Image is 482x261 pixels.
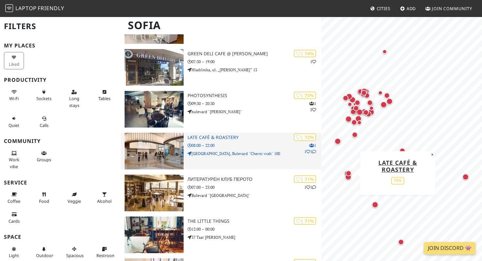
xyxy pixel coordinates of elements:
h3: Productivity [4,77,117,83]
p: 37 Tsar [PERSON_NAME] [188,234,321,240]
div: Map marker [360,87,369,96]
span: Cities [377,6,391,11]
div: Map marker [346,100,354,108]
button: Food [34,189,54,206]
div: | 73% [294,92,316,99]
h3: LATE Café & Roastery [188,135,321,140]
a: Join Discord 👾 [424,242,475,254]
span: Group tables [37,157,51,163]
button: Restroom [94,244,114,261]
p: 08:00 – 22:00 [188,142,321,148]
div: Map marker [381,48,389,56]
div: Map marker [343,169,351,178]
button: Cards [4,209,24,226]
div: Map marker [356,87,365,96]
img: Photosynthesis [125,91,184,128]
button: Alcohol [94,189,114,206]
h3: Литературен клуб Перото [188,177,321,182]
button: Light [4,244,24,261]
div: Map marker [376,89,384,97]
div: Map marker [350,118,358,127]
span: Video/audio calls [40,122,49,128]
h2: Filters [4,16,117,36]
div: Map marker [351,130,359,139]
p: 07:00 – 23:00 [188,184,321,190]
h3: Photosynthesis [188,93,321,98]
a: Литературен клуб Перото | 71% 11 Литературен клуб Перото 07:00 – 23:00 Bulevard "[GEOGRAPHIC_DATA]" [121,175,322,211]
h3: Space [4,234,117,240]
button: Wi-Fi [4,87,24,104]
button: Close popup [429,151,435,158]
div: Map marker [379,100,388,109]
a: Photosynthesis | 73% 15 Photosynthesis 09:30 – 20:30 bulevard "[PERSON_NAME]" [121,91,322,128]
p: 1 1 1 [304,142,316,155]
span: Friendly [38,5,64,12]
h3: The Little Things [188,218,321,224]
span: People working [9,157,19,169]
div: Map marker [360,107,369,116]
img: Green Deli Cafe @ Henrik Ibsen [125,49,184,86]
div: Map marker [362,108,370,117]
div: Map marker [352,104,360,113]
button: Long stays [64,87,84,111]
div: Map marker [352,103,361,113]
span: Credit cards [9,218,20,224]
button: Veggie [64,189,84,206]
button: Sockets [34,87,54,104]
div: | 71% [294,175,316,183]
div: | 71% [294,217,316,225]
span: Coffee [8,198,20,204]
span: Stable Wi-Fi [9,96,19,101]
div: Map marker [355,108,364,117]
div: Map marker [358,87,366,96]
a: Cities [368,3,393,14]
span: Natural light [9,252,19,258]
p: Bulevard "[GEOGRAPHIC_DATA]" [188,192,321,199]
div: Map marker [344,172,353,182]
div: Map marker [360,89,368,97]
a: LATE Café & Roastery [378,159,417,173]
span: Alcohol [97,198,111,204]
div: Map marker [398,147,407,155]
div: Map marker [355,119,363,127]
h3: My Places [4,43,117,49]
a: The Little Things | 71% The Little Things 12:00 – 00:00 37 Tsar [PERSON_NAME] [121,217,322,253]
span: Power sockets [36,96,51,101]
div: Map marker [353,98,362,107]
span: Restroom [96,252,116,258]
p: Hladilnika, ul. „[PERSON_NAME]“ 13 [188,67,321,73]
p: 09:30 – 20:30 [188,100,321,107]
p: 1 [310,59,316,65]
div: Map marker [345,92,354,101]
img: Литературен клуб Перото [125,175,184,211]
h3: Service [4,180,117,186]
span: Add [407,6,416,11]
span: Spacious [66,252,84,258]
p: [GEOGRAPHIC_DATA], Bulevard "Cherni vrah" 100 [188,150,321,157]
a: LATE Café & Roastery | 72% 111 LATE Café & Roastery 08:00 – 22:00 [GEOGRAPHIC_DATA], Bulevard "Ch... [121,133,322,169]
img: The Little Things [125,217,184,253]
button: Groups [34,148,54,165]
button: Outdoor [34,244,54,261]
div: Map marker [366,98,374,107]
img: LaptopFriendly [5,4,13,12]
span: Join Community [432,6,472,11]
div: Map marker [364,110,373,118]
p: 1 5 [309,100,316,113]
button: Spacious [64,244,84,261]
span: Quiet [9,122,19,128]
span: Outdoor area [36,252,53,258]
p: 1 1 [304,184,316,190]
a: Join Community [423,3,475,14]
div: Map marker [461,172,470,182]
div: Map marker [349,108,357,116]
div: Map marker [333,137,342,146]
p: 07:30 – 19:00 [188,59,321,65]
div: Map marker [385,97,394,106]
a: LaptopFriendly LaptopFriendly [5,3,64,14]
button: Work vibe [4,148,24,172]
div: | 72% [294,133,316,141]
button: Tables [94,87,114,104]
div: 72% [391,177,404,184]
h3: Community [4,138,117,144]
